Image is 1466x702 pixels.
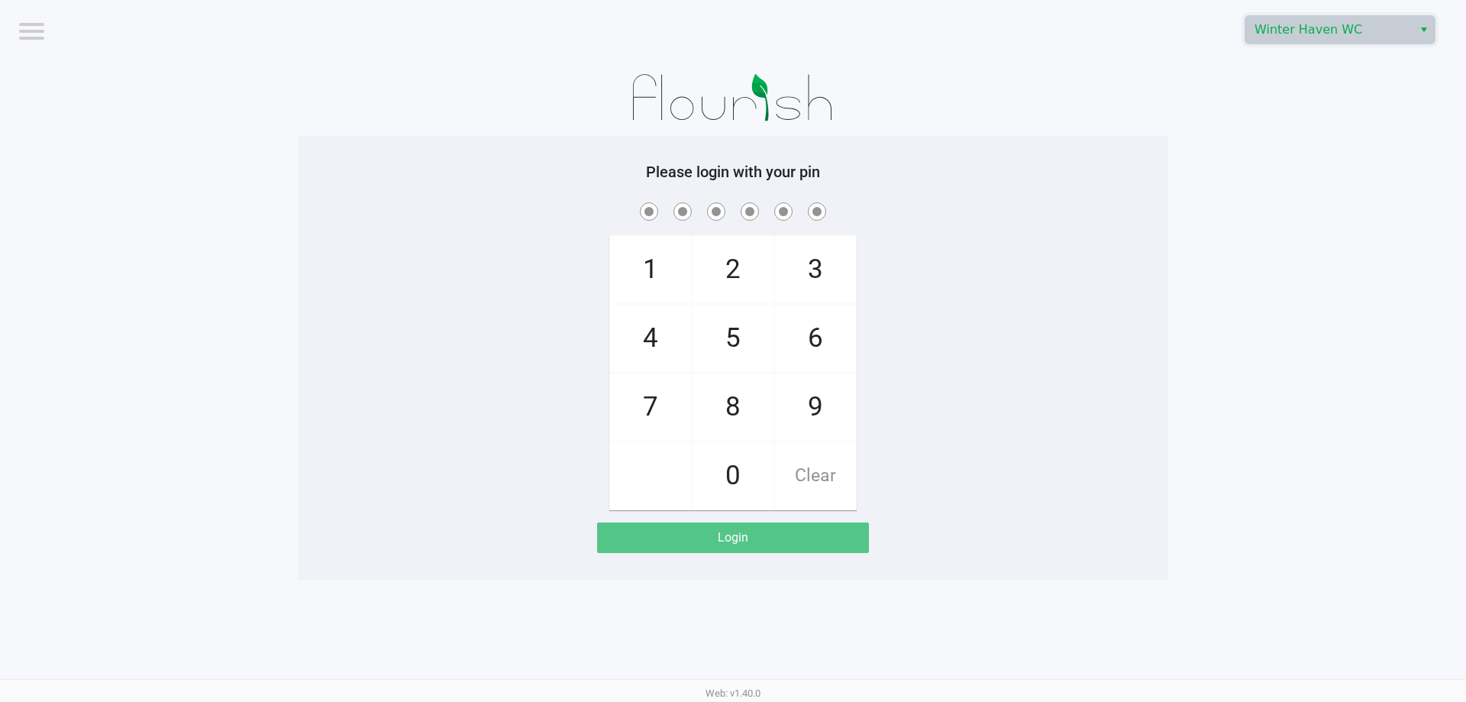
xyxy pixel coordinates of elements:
[693,305,773,372] span: 5
[775,442,856,510] span: Clear
[693,374,773,441] span: 8
[775,305,856,372] span: 6
[610,305,691,372] span: 4
[706,687,760,699] span: Web: v1.40.0
[610,236,691,303] span: 1
[309,163,1157,181] h5: Please login with your pin
[693,236,773,303] span: 2
[775,236,856,303] span: 3
[1254,21,1403,39] span: Winter Haven WC
[775,374,856,441] span: 9
[1413,16,1435,44] button: Select
[610,374,691,441] span: 7
[693,442,773,510] span: 0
